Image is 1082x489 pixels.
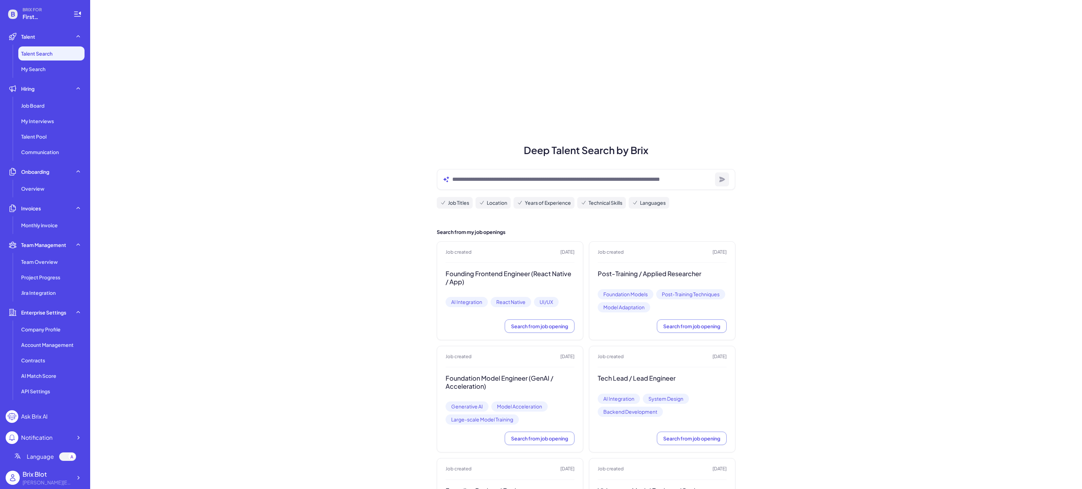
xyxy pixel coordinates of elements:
span: Job Titles [448,199,469,207]
span: Account Management [21,341,74,348]
span: Invoices [21,205,41,212]
span: AI Integration [598,394,640,404]
span: Large-scale Model Training [446,414,519,425]
div: Notification [21,433,52,442]
span: Talent Pool [21,133,46,140]
span: AI Integration [446,297,488,307]
span: Post-Training Techniques [656,289,725,299]
h2: Search from my job openings [437,228,735,236]
span: Job created [446,465,472,472]
span: UI/UX [534,297,559,307]
button: Search from job opening [505,432,574,445]
span: My Interviews [21,118,54,125]
span: Talent Search [21,50,52,57]
span: Job created [598,465,624,472]
h3: Founding Frontend Engineer (React Native / App) [446,270,574,286]
span: Language [27,452,54,461]
button: Search from job opening [505,319,574,333]
h3: Foundation Model Engineer (GenAI / Acceleration) [446,374,574,390]
span: Languages [640,199,666,207]
span: API Settings [21,388,50,395]
span: System Design [643,394,689,404]
div: Ask Brix AI [21,412,48,421]
span: Search from job opening [511,435,568,442]
h1: Deep Talent Search by Brix [428,143,744,158]
span: [DATE] [560,353,574,360]
span: Job Board [21,102,44,109]
span: Contracts [21,357,45,364]
span: Talent [21,33,35,40]
span: Technical Skills [589,199,622,207]
span: Job created [446,353,472,360]
span: Monthly invoice [21,222,58,229]
span: Backend Development [598,407,663,417]
span: Onboarding [21,168,49,175]
span: Search from job opening [663,323,720,329]
span: My Search [21,65,45,72]
span: Overview [21,185,44,192]
span: [DATE] [560,249,574,256]
span: Enterprise Settings [21,309,66,316]
span: Jira Integration [21,289,56,296]
span: Foundation Models [598,289,653,299]
span: [DATE] [713,353,727,360]
img: user_logo.png [6,471,20,485]
span: Location [487,199,507,207]
span: [DATE] [713,465,727,472]
span: React Native [491,297,531,307]
span: Model Acceleration [491,401,548,412]
div: blake@joinbrix.com [23,479,72,486]
span: Job created [598,353,624,360]
span: Search from job opening [511,323,568,329]
span: Communication [21,148,59,155]
span: Job created [446,249,472,256]
h3: Tech Lead / Lead Engineer [598,374,727,382]
span: Years of Experience [525,199,571,207]
span: [DATE] [713,249,727,256]
span: Job created [598,249,624,256]
span: Generative AI [446,401,489,412]
span: Project Progress [21,274,60,281]
span: [DATE] [560,465,574,472]
button: Search from job opening [657,432,727,445]
span: Team Management [21,241,66,248]
span: Search from job opening [663,435,720,442]
span: Company Profile [21,326,61,333]
span: Hiring [21,85,35,92]
div: Brix Blot [23,469,72,479]
span: AI Match Score [21,372,56,379]
span: Model Adaptation [598,302,650,312]
span: Team Overview [21,258,58,265]
h3: Post-Training / Applied Researcher [598,270,727,278]
button: Search from job opening [657,319,727,333]
span: BRIX FOR [23,7,65,13]
span: First Intelligence [23,13,65,21]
